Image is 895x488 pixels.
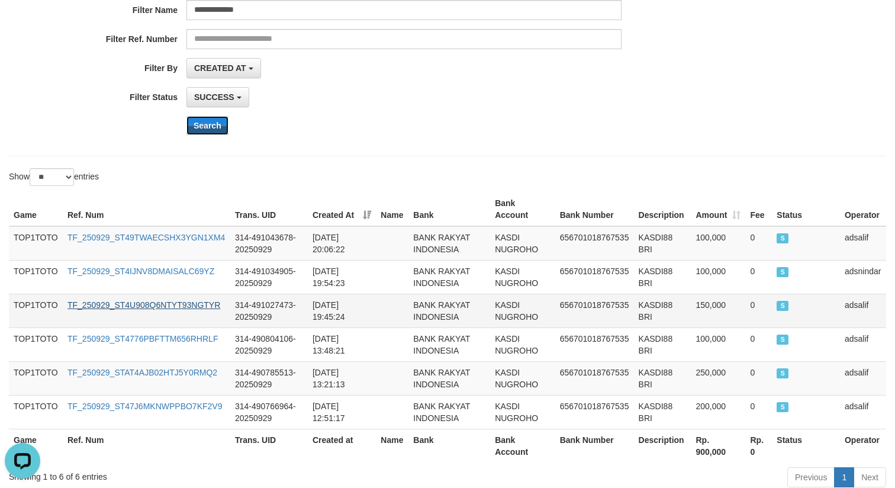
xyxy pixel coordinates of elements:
[777,233,788,243] span: SUCCESS
[634,328,691,361] td: KASDI88 BRI
[408,260,490,294] td: BANK RAKYAT INDONESIA
[490,395,555,429] td: KASDI NUGROHO
[408,192,490,226] th: Bank
[555,429,634,463] th: Bank Number
[490,429,555,463] th: Bank Account
[691,361,746,395] td: 250,000
[230,361,308,395] td: 314-490785513-20250929
[9,395,63,429] td: TOP1TOTO
[408,328,490,361] td: BANK RAKYAT INDONESIA
[745,260,772,294] td: 0
[408,361,490,395] td: BANK RAKYAT INDONESIA
[67,300,220,310] a: TF_250929_ST4U908Q6NTYT93NGTYR
[308,429,376,463] th: Created at
[490,226,555,261] td: KASDI NUGROHO
[840,294,886,328] td: adsalif
[186,58,261,78] button: CREATED AT
[691,429,746,463] th: Rp. 900,000
[634,294,691,328] td: KASDI88 BRI
[308,395,376,429] td: [DATE] 12:51:17
[490,260,555,294] td: KASDI NUGROHO
[745,429,772,463] th: Rp. 0
[634,192,691,226] th: Description
[634,429,691,463] th: Description
[63,192,230,226] th: Ref. Num
[691,294,746,328] td: 150,000
[194,63,246,73] span: CREATED AT
[308,328,376,361] td: [DATE] 13:48:21
[634,361,691,395] td: KASDI88 BRI
[63,429,230,463] th: Ref. Num
[67,233,225,242] a: TF_250929_ST49TWAECSHX3YGN1XM4
[840,429,886,463] th: Operator
[745,328,772,361] td: 0
[691,226,746,261] td: 100,000
[9,168,99,186] label: Show entries
[230,260,308,294] td: 314-491034905-20250929
[490,294,555,328] td: KASDI NUGROHO
[376,429,408,463] th: Name
[787,467,835,487] a: Previous
[777,267,788,277] span: SUCCESS
[308,192,376,226] th: Created At: activate to sort column ascending
[9,361,63,395] td: TOP1TOTO
[840,361,886,395] td: adsalif
[9,260,63,294] td: TOP1TOTO
[9,328,63,361] td: TOP1TOTO
[230,294,308,328] td: 314-491027473-20250929
[194,92,234,102] span: SUCCESS
[745,192,772,226] th: Fee
[691,192,746,226] th: Amount: activate to sort column ascending
[555,192,634,226] th: Bank Number
[5,5,40,40] button: Open LiveChat chat widget
[555,226,634,261] td: 656701018767535
[840,260,886,294] td: adsnindar
[230,328,308,361] td: 314-490804106-20250929
[67,368,217,377] a: TF_250929_STAT4AJB02HTJ5Y0RMQ2
[308,294,376,328] td: [DATE] 19:45:24
[30,168,74,186] select: Showentries
[9,192,63,226] th: Game
[834,467,854,487] a: 1
[772,429,840,463] th: Status
[408,429,490,463] th: Bank
[691,395,746,429] td: 200,000
[186,116,228,135] button: Search
[555,328,634,361] td: 656701018767535
[745,226,772,261] td: 0
[67,267,214,276] a: TF_250929_ST4IJNV8DMAISALC69YZ
[67,334,218,343] a: TF_250929_ST4776PBFTTM656RHRLF
[634,395,691,429] td: KASDI88 BRI
[840,226,886,261] td: adsalif
[691,328,746,361] td: 100,000
[308,226,376,261] td: [DATE] 20:06:22
[408,226,490,261] td: BANK RAKYAT INDONESIA
[555,361,634,395] td: 656701018767535
[9,429,63,463] th: Game
[777,402,788,412] span: SUCCESS
[490,361,555,395] td: KASDI NUGROHO
[745,361,772,395] td: 0
[67,402,222,411] a: TF_250929_ST47J6MKNWPPBO7KF2V9
[840,395,886,429] td: adsalif
[230,192,308,226] th: Trans. UID
[230,226,308,261] td: 314-491043678-20250929
[9,226,63,261] td: TOP1TOTO
[376,192,408,226] th: Name
[186,87,249,107] button: SUCCESS
[555,294,634,328] td: 656701018767535
[840,328,886,361] td: adsalif
[308,260,376,294] td: [DATE] 19:54:23
[490,328,555,361] td: KASDI NUGROHO
[555,260,634,294] td: 656701018767535
[634,226,691,261] td: KASDI88 BRI
[745,395,772,429] td: 0
[490,192,555,226] th: Bank Account
[745,294,772,328] td: 0
[230,395,308,429] td: 314-490766964-20250929
[9,466,364,483] div: Showing 1 to 6 of 6 entries
[854,467,886,487] a: Next
[691,260,746,294] td: 100,000
[9,294,63,328] td: TOP1TOTO
[777,368,788,378] span: SUCCESS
